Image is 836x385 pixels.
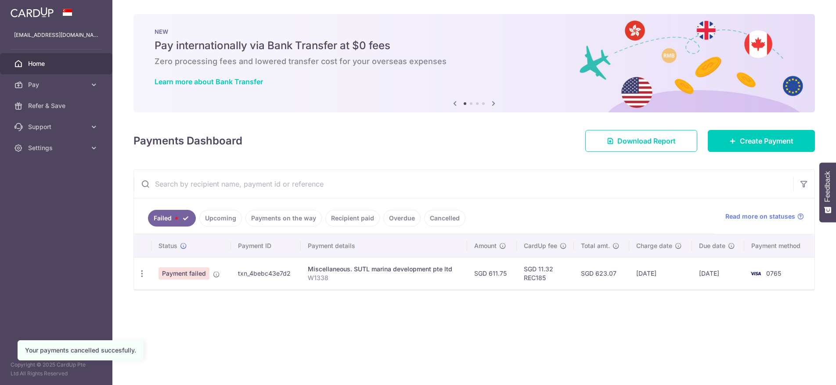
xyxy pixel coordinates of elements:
[824,171,832,202] span: Feedback
[325,210,380,227] a: Recipient paid
[134,170,793,198] input: Search by recipient name, payment id or reference
[199,210,242,227] a: Upcoming
[617,136,676,146] span: Download Report
[11,7,54,18] img: CardUp
[231,257,301,289] td: txn_4bebc43e7d2
[155,77,263,86] a: Learn more about Bank Transfer
[28,122,86,131] span: Support
[133,14,815,112] img: Bank transfer banner
[744,234,814,257] th: Payment method
[245,210,322,227] a: Payments on the way
[25,346,136,355] div: Your payments cancelled succesfully.
[231,234,301,257] th: Payment ID
[133,133,242,149] h4: Payments Dashboard
[28,59,86,68] span: Home
[155,56,794,67] h6: Zero processing fees and lowered transfer cost for your overseas expenses
[159,267,209,280] span: Payment failed
[574,257,629,289] td: SGD 623.07
[766,270,781,277] span: 0765
[424,210,465,227] a: Cancelled
[524,241,557,250] span: CardUp fee
[740,136,793,146] span: Create Payment
[725,212,795,221] span: Read more on statuses
[14,31,98,40] p: [EMAIL_ADDRESS][DOMAIN_NAME]
[155,28,794,35] p: NEW
[585,130,697,152] a: Download Report
[308,273,460,282] p: W1338
[467,257,517,289] td: SGD 611.75
[699,241,725,250] span: Due date
[629,257,692,289] td: [DATE]
[28,80,86,89] span: Pay
[301,234,467,257] th: Payment details
[308,265,460,273] div: Miscellaneous. SUTL marina development pte ltd
[747,268,764,279] img: Bank Card
[725,212,804,221] a: Read more on statuses
[474,241,497,250] span: Amount
[517,257,574,289] td: SGD 11.32 REC185
[636,241,672,250] span: Charge date
[819,162,836,222] button: Feedback - Show survey
[383,210,421,227] a: Overdue
[692,257,745,289] td: [DATE]
[708,130,815,152] a: Create Payment
[155,39,794,53] h5: Pay internationally via Bank Transfer at $0 fees
[581,241,610,250] span: Total amt.
[148,210,196,227] a: Failed
[159,241,177,250] span: Status
[28,144,86,152] span: Settings
[28,101,86,110] span: Refer & Save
